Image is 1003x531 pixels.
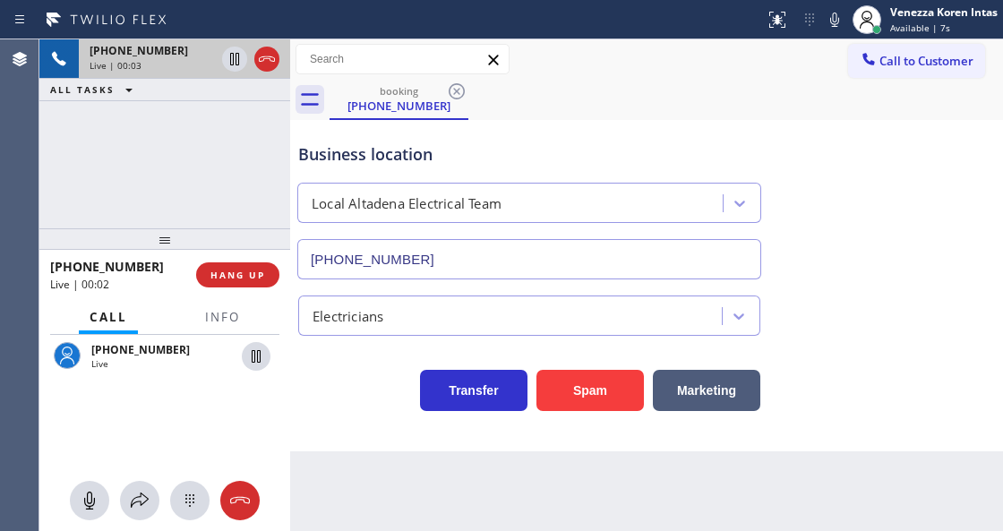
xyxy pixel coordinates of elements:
[254,47,279,72] button: Hang up
[79,300,138,335] button: Call
[331,84,467,98] div: booking
[91,342,190,357] span: [PHONE_NUMBER]
[50,83,115,96] span: ALL TASKS
[50,277,109,292] span: Live | 00:02
[890,4,998,20] div: Venezza Koren Intas
[220,481,260,520] button: Hang up
[39,79,150,100] button: ALL TASKS
[297,239,761,279] input: Phone Number
[90,43,188,58] span: [PHONE_NUMBER]
[420,370,527,411] button: Transfer
[653,370,760,411] button: Marketing
[822,7,847,32] button: Mute
[331,98,467,114] div: [PHONE_NUMBER]
[196,262,279,287] button: HANG UP
[296,45,509,73] input: Search
[210,269,265,281] span: HANG UP
[91,357,108,370] span: Live
[170,481,210,520] button: Open dialpad
[222,47,247,72] button: Hold Customer
[90,59,141,72] span: Live | 00:03
[312,193,501,214] div: Local Altadena Electrical Team
[205,309,240,325] span: Info
[120,481,159,520] button: Open directory
[331,80,467,118] div: (213) 526-2593
[70,481,109,520] button: Mute
[242,342,270,371] button: Hold Customer
[194,300,251,335] button: Info
[879,53,973,69] span: Call to Customer
[848,44,985,78] button: Call to Customer
[90,309,127,325] span: Call
[313,305,383,326] div: Electricians
[890,21,950,34] span: Available | 7s
[50,258,164,275] span: [PHONE_NUMBER]
[536,370,644,411] button: Spam
[298,142,760,167] div: Business location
